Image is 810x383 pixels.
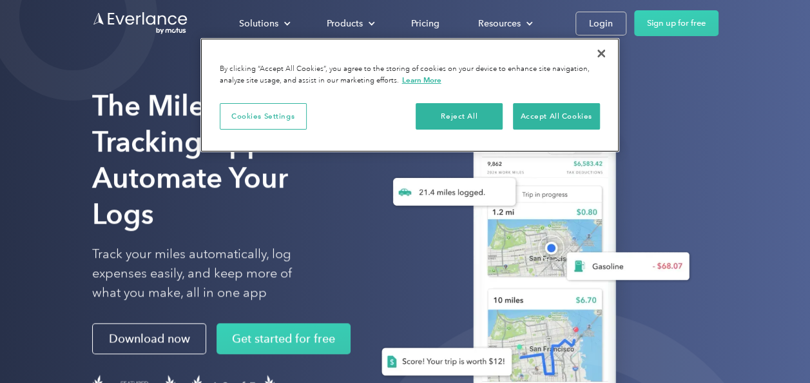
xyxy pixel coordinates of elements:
a: Go to homepage [92,11,189,35]
div: Solutions [239,15,278,32]
button: Cookies Settings [220,103,307,130]
div: Resources [465,12,543,35]
div: Solutions [226,12,301,35]
div: By clicking “Accept All Cookies”, you agree to the storing of cookies on your device to enhance s... [220,64,600,86]
div: Products [314,12,385,35]
div: Cookie banner [200,38,619,152]
button: Close [587,39,615,68]
div: Login [589,15,613,32]
div: Resources [478,15,521,32]
a: Pricing [398,12,452,35]
a: Download now [92,324,206,355]
p: Track your miles automatically, log expenses easily, and keep more of what you make, all in one app [92,245,322,303]
a: Get started for free [217,324,351,355]
a: More information about your privacy, opens in a new tab [402,75,441,84]
div: Privacy [200,38,619,152]
a: Sign up for free [634,10,718,36]
button: Accept All Cookies [513,103,600,130]
button: Reject All [416,103,503,130]
strong: The Mileage Tracking App to Automate Your Logs [92,88,299,231]
a: Login [575,12,626,35]
div: Products [327,15,363,32]
div: Pricing [411,15,439,32]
